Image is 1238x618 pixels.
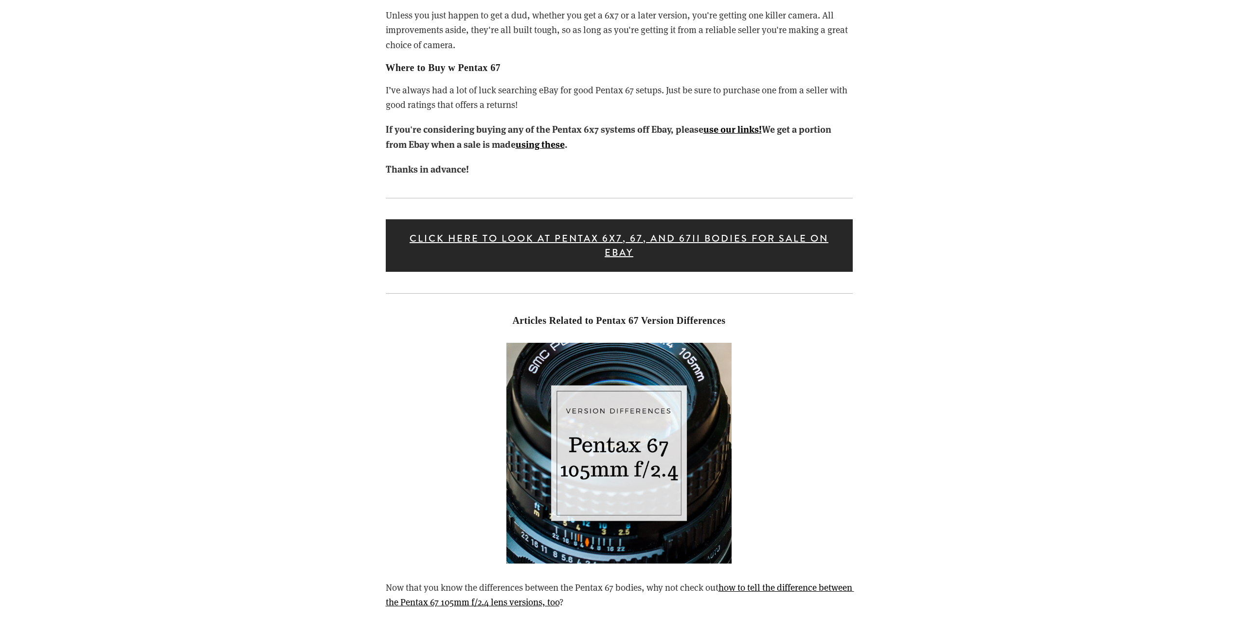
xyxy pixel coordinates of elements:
p: Now that you know the differences between the Pentax 67 bodies, why not check out ? [386,580,853,610]
strong: Thanks in advance! [386,162,469,175]
strong: Where to Buy w Pentax 67 [386,62,501,73]
p: Unless you just happen to get a dud, whether you get a 6x7 or a later version, you're getting one... [386,8,853,52]
a: use our links! [703,123,762,135]
strong: use our links! [703,122,762,135]
a: Click here to look at Pentax 6x7, 67, and 67ii bodies for sale on Ebay [386,219,853,272]
strong: Articles Related to Pentax 67 Version Differences [512,315,725,326]
a: using these [516,138,565,150]
img: Pentax 67 105mm f/2.4 versopm differences [506,343,732,564]
strong: If you're considering buying any of the Pentax 6x7 systems off Ebay, please [386,122,703,135]
p: I’ve always had a lot of luck searching eBay for good Pentax 67 setups. Just be sure to purchase ... [386,83,853,112]
strong: using these [516,137,565,150]
strong: . [565,137,567,150]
